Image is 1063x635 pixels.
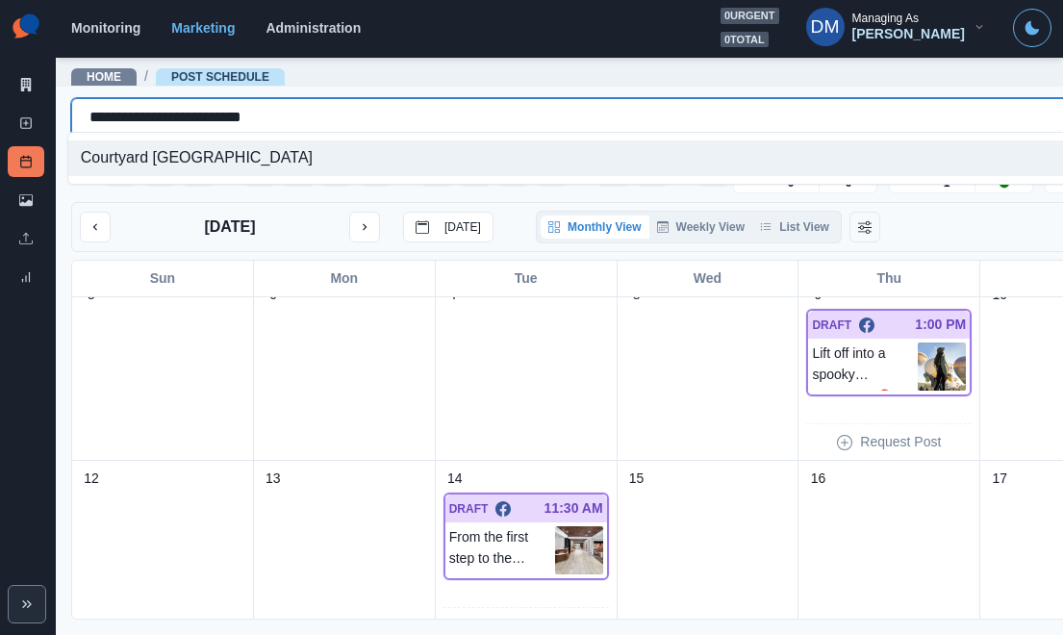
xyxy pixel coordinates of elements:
nav: breadcrumb [71,66,285,87]
p: From the first step to the last, Courtyard Scottsdale North greets you with friendly faces and a ... [449,526,555,574]
button: go to today [403,212,494,242]
button: Toggle Mode [1013,9,1051,47]
span: 0 total [721,32,769,48]
div: Managing As [852,12,919,25]
div: Sun [72,261,254,296]
img: glcdrmgtxffsco7nnuny [918,343,966,391]
button: Expand [8,585,46,623]
p: [DATE] [204,216,255,239]
button: List View [752,216,837,239]
span: / [144,66,148,87]
p: Request Post [860,432,941,452]
a: Marketing Summary [8,69,44,100]
p: 1:00 PM [915,315,966,335]
img: ao6nbtvm2njm6d7yrmly [555,526,603,574]
div: Darwin Manalo [811,4,840,50]
a: Monitoring [71,20,140,36]
a: Post Schedule [8,146,44,177]
div: Tue [436,261,618,296]
a: Media Library [8,185,44,216]
a: Marketing [171,20,235,36]
button: Change View Order [849,212,880,242]
p: 14 [447,469,463,489]
a: Administration [266,20,361,36]
p: 16 [811,469,826,489]
button: Weekly View [649,216,753,239]
button: Monthly View [541,216,648,239]
p: 11:30 AM [544,498,603,519]
p: 13 [266,469,281,489]
button: previous month [80,212,111,242]
p: DRAFT [449,500,489,518]
a: Uploads [8,223,44,254]
div: [PERSON_NAME] [852,26,965,42]
div: Mon [254,261,436,296]
p: Lift off into a spooky spectacle! 🎈👻 The Spooktacular Hot Air Balloon Festival lights up the nigh... [812,343,918,391]
p: [DATE] [444,220,481,234]
button: Managing As[PERSON_NAME] [791,8,1001,46]
a: Post Schedule [171,70,269,84]
p: 12 [84,469,99,489]
p: 15 [629,469,645,489]
a: Review Summary [8,262,44,292]
div: Wed [618,261,799,296]
p: 17 [992,469,1007,489]
p: DRAFT [812,317,851,334]
span: 0 urgent [721,8,779,24]
a: New Post [8,108,44,139]
div: Thu [798,261,980,296]
a: Home [87,70,121,84]
button: next month [349,212,380,242]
